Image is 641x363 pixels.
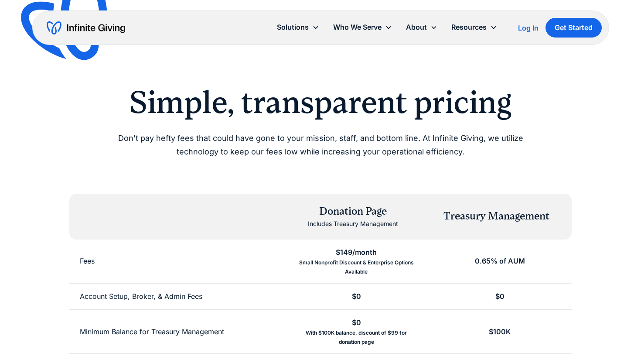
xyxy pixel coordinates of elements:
div: $100K [489,326,511,338]
div: Treasury Management [443,209,549,224]
div: Small Nonprofit Discount & Enterprise Options Available [295,258,418,276]
div: Includes Treasury Management [308,219,398,229]
div: $0 [352,317,361,329]
div: 0.65% of AUM [475,255,525,267]
div: $0 [495,291,505,302]
div: Donation Page [308,204,398,219]
div: About [406,21,427,33]
h2: Simple, transparent pricing [97,84,544,121]
div: Who We Serve [333,21,382,33]
div: With $100K balance, discount of $99 for donation page [295,329,418,346]
div: Account Setup, Broker, & Admin Fees [80,291,202,302]
div: Fees [80,255,95,267]
div: About [399,18,444,37]
div: $149/month [336,247,377,258]
a: Get Started [546,18,602,38]
div: Log In [518,24,539,31]
div: Resources [444,18,504,37]
a: Log In [518,23,539,33]
div: Minimum Balance for Treasury Management [80,326,224,338]
a: home [47,21,125,35]
div: $0 [352,291,361,302]
p: Don't pay hefty fees that could have gone to your mission, staff, and bottom line. At Infinite Gi... [97,132,544,158]
div: Resources [451,21,487,33]
div: Solutions [277,21,309,33]
div: Who We Serve [326,18,399,37]
div: Solutions [270,18,326,37]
